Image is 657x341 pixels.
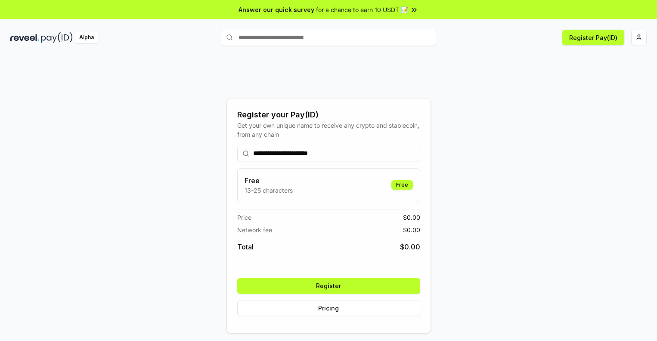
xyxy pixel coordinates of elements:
[239,5,314,14] span: Answer our quick survey
[316,5,408,14] span: for a chance to earn 10 USDT 📝
[237,242,254,252] span: Total
[237,109,420,121] div: Register your Pay(ID)
[245,175,293,186] h3: Free
[237,278,420,294] button: Register
[41,32,73,43] img: pay_id
[245,186,293,195] p: 13-25 characters
[391,180,413,190] div: Free
[237,301,420,316] button: Pricing
[562,30,624,45] button: Register Pay(ID)
[237,213,251,222] span: Price
[403,225,420,234] span: $ 0.00
[237,121,420,139] div: Get your own unique name to receive any crypto and stablecoin, from any chain
[10,32,39,43] img: reveel_dark
[400,242,420,252] span: $ 0.00
[403,213,420,222] span: $ 0.00
[237,225,272,234] span: Network fee
[74,32,99,43] div: Alpha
